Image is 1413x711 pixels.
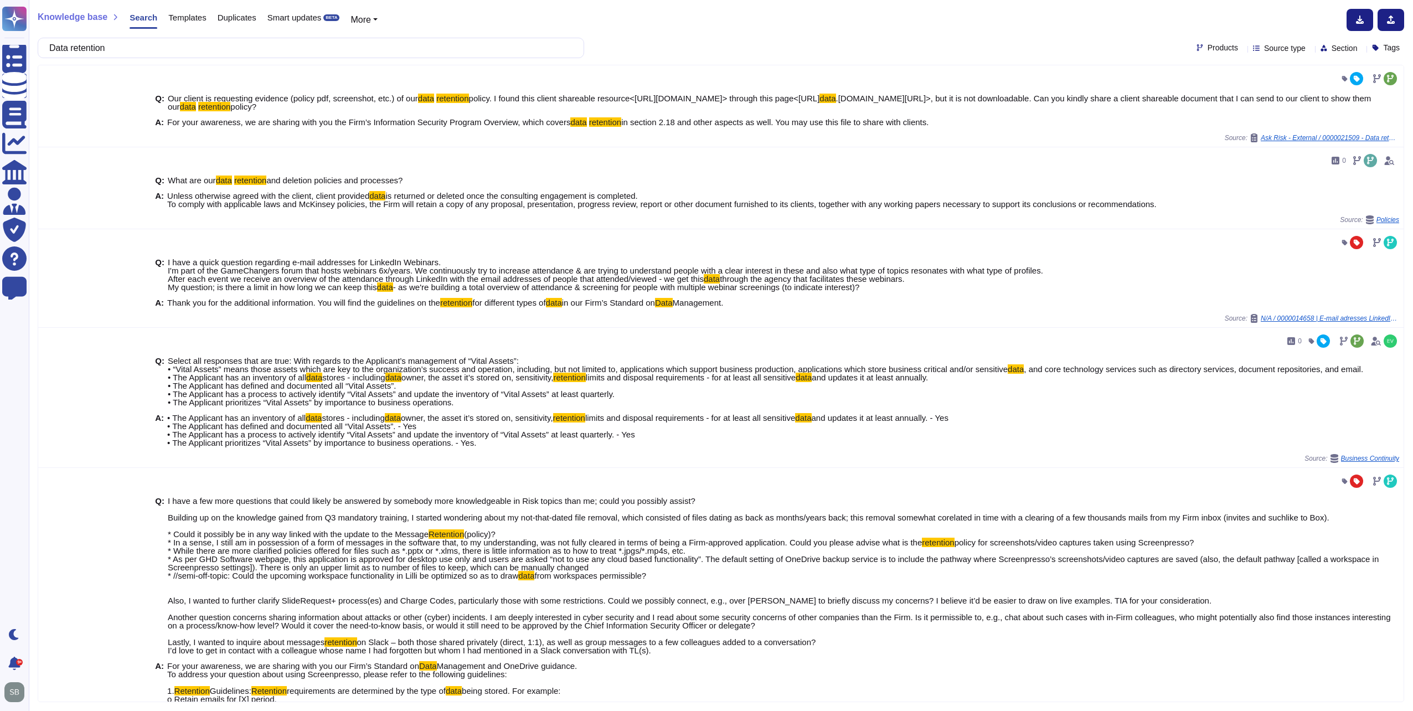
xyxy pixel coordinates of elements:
span: More [350,15,370,24]
div: 9+ [16,659,23,666]
span: stores - including [322,413,384,423]
mark: retention [922,538,954,547]
span: For your awareness, we are sharing with you our Firm’s Standard on [167,661,419,671]
mark: Retention [174,686,210,695]
mark: data [570,117,586,127]
span: Select all responses that are true: With regards to the Applicant’s management of “Vital Assets”:... [168,356,1008,374]
b: A: [155,192,164,208]
img: user [4,682,24,702]
b: A: [155,414,164,447]
mark: data [385,413,401,423]
span: For your awareness, we are sharing with you the Firm’s Information Security Program Overview, whi... [167,117,570,127]
span: I have a quick question regarding e-mail addresses for LinkedIn Webinars. I'm part of the GameCha... [168,257,1043,284]
button: user [2,680,32,704]
span: in section 2.18 and other aspects as well. You may use this file to share with clients. [621,117,929,127]
span: Our client is requesting evidence (policy pdf, screenshot, etc.) of our [168,94,418,103]
span: 0 [1342,157,1346,164]
mark: data [704,274,720,284]
input: Search a question or template... [44,38,573,58]
mark: retention [440,298,472,307]
span: Source: [1340,215,1399,224]
b: Q: [155,94,164,111]
span: Source: [1225,133,1399,142]
span: Tags [1383,44,1400,51]
span: owner, the asset it’s stored on, sensitivity, [401,413,553,423]
b: Q: [155,357,164,406]
mark: data [306,373,322,382]
span: limits and disposal requirements - for at least all sensitive [585,413,795,423]
span: (policy)? * In a sense, I still am in possession of a form of messages in the software that, to m... [168,529,922,547]
b: Q: [155,258,164,291]
span: • The Applicant has an inventory of all [167,413,306,423]
span: Management and OneDrive guidance. To address your question about using Screenpresso, please refer... [167,661,577,695]
span: and updates it at least annually. - Yes • The Applicant has defined and documented all “Vital Ass... [167,413,948,447]
span: Guidelines: [210,686,251,695]
mark: data [306,413,322,423]
mark: retention [198,102,230,111]
span: N/A / 0000014658 | E-mail adresses LinkedIn Webinars [1261,315,1399,322]
span: I have a few more questions that could likely be answered by somebody more knowledgeable in Risk ... [168,496,1329,539]
span: through the agency that facilitates these webinars. My question; is there a limit in how long we ... [168,274,905,292]
mark: data [216,176,232,185]
span: for different types of [472,298,545,307]
mark: data [796,373,812,382]
span: limits and disposal requirements - for at least all sensitive [586,373,796,382]
span: and updates it at least annually. • The Applicant has defined and documented all “Vital Assets”. ... [168,373,928,407]
span: 0 [1298,338,1302,344]
mark: data [795,413,811,423]
mark: data [377,282,393,292]
mark: data [518,571,534,580]
img: user [1384,334,1397,348]
span: , and core technology services such as directory services, document repositories, and email. • Th... [168,364,1363,382]
span: and deletion policies and processes? [266,176,403,185]
span: Source: [1225,314,1399,323]
span: Products [1208,44,1238,51]
mark: data [369,191,385,200]
span: Source: [1304,454,1399,463]
mark: Retention [251,686,287,695]
span: policy. I found this client shareable resource<[URL][DOMAIN_NAME]> through this page<[URL] [469,94,820,103]
mark: data [418,94,434,103]
span: Smart updates [267,13,322,22]
span: What are our [168,176,216,185]
b: A: [155,118,164,126]
span: in our Firm’s Standard on [562,298,655,307]
span: - as we're building a total overview of attendance & screening for people with multiple webinar s... [393,282,859,292]
span: Knowledge base [38,13,107,22]
span: Management. [673,298,724,307]
span: Thank you for the additional information. You will find the guidelines on the [167,298,440,307]
span: stores - including [322,373,385,382]
mark: Data [419,661,437,671]
span: Templates [168,13,206,22]
span: Duplicates [218,13,256,22]
mark: data [546,298,562,307]
mark: data [1008,364,1024,374]
span: policy? [230,102,256,111]
mark: Retention [429,529,464,539]
mark: retention [436,94,468,103]
b: Q: [155,176,164,184]
mark: data [385,373,401,382]
button: More [350,13,378,27]
span: Policies [1376,217,1399,223]
span: Section [1332,44,1358,52]
span: Business Continuity [1341,455,1399,462]
span: policy for screenshots/video captures taken using Screenpresso? * While there are more clarified ... [168,538,1379,580]
mark: retention [553,413,585,423]
mark: retention [324,637,357,647]
span: .[DOMAIN_NAME][URL]>, but it is not downloadable. Can you kindly share a client shareable documen... [168,94,1371,111]
span: Ask Risk - External / 0000021509 - Data retention [1261,135,1399,141]
span: owner, the asset it’s stored on, sensitivity, [401,373,554,382]
span: Unless otherwise agreed with the client, client provided [167,191,369,200]
div: BETA [323,14,339,21]
span: Search [130,13,157,22]
b: Q: [155,497,164,655]
mark: data [180,102,196,111]
span: on Slack – both those shared privately (direct, 1:1), as well as group messages to a few colleagu... [168,637,816,655]
mark: data [819,94,836,103]
b: A: [155,298,164,307]
mark: retention [553,373,585,382]
mark: Data [655,298,673,307]
span: Source type [1264,44,1306,52]
span: requirements are determined by the type of [287,686,446,695]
